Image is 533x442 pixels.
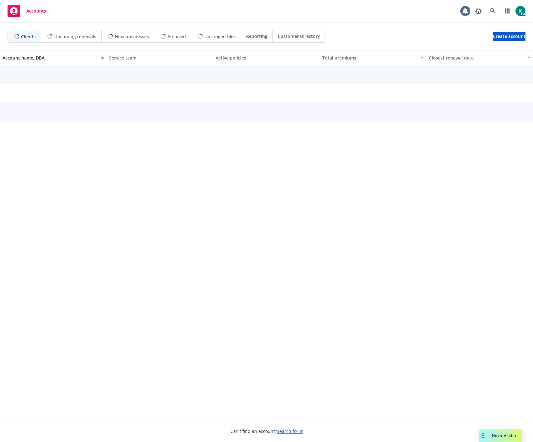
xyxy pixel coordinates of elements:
[426,50,533,65] button: Closest renewal date
[26,8,46,13] span: Accounts
[278,33,320,39] span: Customer Directory
[479,429,487,442] div: Drag to move
[501,5,514,17] a: Switch app
[115,33,149,40] span: New businesses
[487,5,499,17] a: Search
[54,33,96,40] span: Upcoming renewals
[277,428,303,434] a: Search for it
[230,428,303,434] span: Can't find an account?
[21,33,36,40] span: Clients
[472,5,485,17] a: Report a Bug
[246,33,267,39] span: Reporting
[320,50,426,65] button: Total premiums
[5,2,49,20] a: Accounts
[479,429,522,442] button: Nova Assist
[492,433,517,438] span: Nova Assist
[3,55,97,61] div: Account name, DBA
[429,55,524,61] div: Closest renewal date
[216,55,317,61] div: Active policies
[109,55,211,61] div: Service team
[493,30,525,42] span: Create account
[493,32,525,41] a: Create account
[213,50,320,65] button: Active policies
[204,33,236,40] span: Untriaged files
[167,33,186,40] span: Archived
[107,50,213,65] button: Service team
[322,55,417,61] div: Total premiums
[515,6,525,16] img: photo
